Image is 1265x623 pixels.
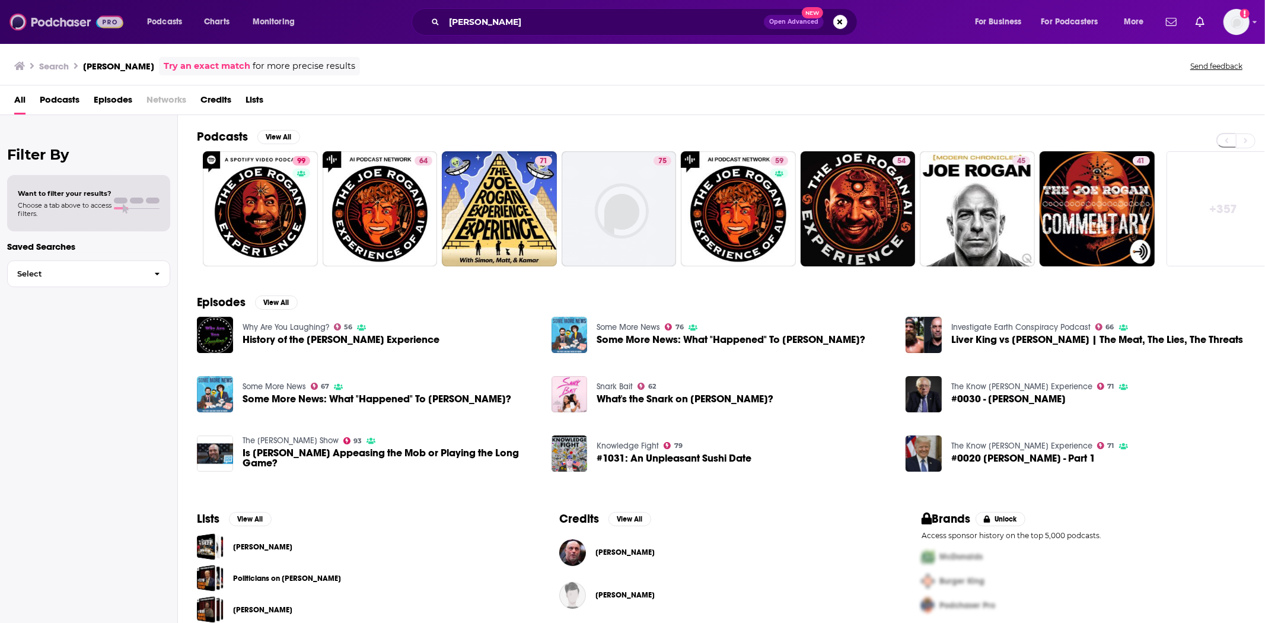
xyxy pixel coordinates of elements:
span: 71 [1108,443,1114,449]
span: Credits [200,90,231,115]
a: [PERSON_NAME] [233,603,292,616]
svg: Add a profile image [1240,9,1250,18]
div: Search podcasts, credits, & more... [423,8,869,36]
button: View All [229,512,272,526]
span: 64 [419,155,428,167]
h3: [PERSON_NAME] [83,61,154,72]
h2: Podcasts [197,129,248,144]
a: EpisodesView All [197,295,298,310]
span: 75 [658,155,667,167]
span: 71 [1108,384,1114,389]
img: Joe Rogan [559,539,586,566]
a: 64 [323,151,438,266]
a: JOE ROGAN [197,533,224,560]
span: Charts [204,14,230,30]
a: 56 [334,323,353,330]
img: Some More News: What "Happened" To Joe Rogan? [552,317,588,353]
span: Podcasts [40,90,79,115]
a: ListsView All [197,511,272,526]
a: Lists [246,90,263,115]
img: Matt Floyd [559,582,586,609]
span: Podchaser Pro [939,600,995,611]
a: 41 [1133,156,1150,166]
button: Unlock [976,512,1026,526]
button: Show profile menu [1223,9,1250,35]
p: Saved Searches [7,241,170,252]
a: 67 [311,383,330,390]
h2: Filter By [7,146,170,163]
a: Politicians on [PERSON_NAME] [233,572,341,585]
a: 59 [770,156,788,166]
input: Search podcasts, credits, & more... [444,12,764,31]
a: Joe Rogan [595,548,655,557]
a: #1031: An Unpleasant Sushi Date [597,453,751,463]
span: [PERSON_NAME] [595,548,655,557]
span: Open Advanced [769,19,818,25]
a: 76 [665,323,684,330]
img: Liver King vs Joe Rogan | The Meat, The Lies, The Threats [906,317,942,353]
a: 75 [654,156,671,166]
a: 71 [1097,383,1114,390]
span: [PERSON_NAME] [595,590,655,600]
a: 99 [203,151,318,266]
a: #0030 - Bernie Sanders [951,394,1066,404]
a: 59 [681,151,796,266]
a: Some More News: What "Happened" To Joe Rogan? [243,394,511,404]
h3: Search [39,61,69,72]
button: Open AdvancedNew [764,15,824,29]
img: Some More News: What "Happened" To Joe Rogan? [197,376,233,412]
a: 71 [535,156,552,166]
a: 54 [801,151,916,266]
span: Liver King vs [PERSON_NAME] | The Meat, The Lies, The Threats [951,335,1243,345]
img: #0030 - Bernie Sanders [906,376,942,412]
span: 93 [353,438,362,444]
span: Politicians on Joe Rogan [197,565,224,592]
p: Access sponsor history on the top 5,000 podcasts. [922,531,1246,540]
a: The Know Rogan Experience [951,441,1092,451]
span: Some More News: What "Happened" To [PERSON_NAME]? [243,394,511,404]
a: CreditsView All [559,511,651,526]
a: 41 [1040,151,1155,266]
button: Select [7,260,170,287]
a: 66 [1095,323,1114,330]
span: 71 [540,155,547,167]
span: Choose a tab above to access filters. [18,201,111,218]
a: [PERSON_NAME] [233,541,292,554]
button: Matt FloydMatt Floyd [559,576,884,614]
a: Is Joe Rogan Appeasing the Mob or Playing the Long Game? [197,436,233,472]
button: open menu [244,12,310,31]
a: 99 [292,156,310,166]
h2: Episodes [197,295,246,310]
span: New [802,7,823,18]
img: First Pro Logo [917,545,939,569]
img: History of the Joe Rogan Experience [197,317,233,353]
img: #0020 Donald Trump - Part 1 [906,436,942,472]
img: User Profile [1223,9,1250,35]
button: View All [255,295,298,310]
span: Some More News: What "Happened" To [PERSON_NAME]? [597,335,865,345]
button: Joe RoganJoe Rogan [559,533,884,571]
a: 62 [638,383,656,390]
span: All [14,90,26,115]
span: 59 [775,155,783,167]
a: 71 [442,151,557,266]
button: Send feedback [1187,61,1246,71]
span: For Business [975,14,1022,30]
span: 54 [897,155,906,167]
a: Why Are You Laughing? [243,322,329,332]
span: Networks [146,90,186,115]
a: 79 [664,442,683,449]
a: Some More News: What "Happened" To Joe Rogan? [597,335,865,345]
img: What's the Snark on Joe Rogan? [552,376,588,412]
a: Liver King vs Joe Rogan | The Meat, The Lies, The Threats [951,335,1243,345]
a: Some More News [597,322,660,332]
img: Podchaser - Follow, Share and Rate Podcasts [9,11,123,33]
span: 79 [674,443,683,449]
